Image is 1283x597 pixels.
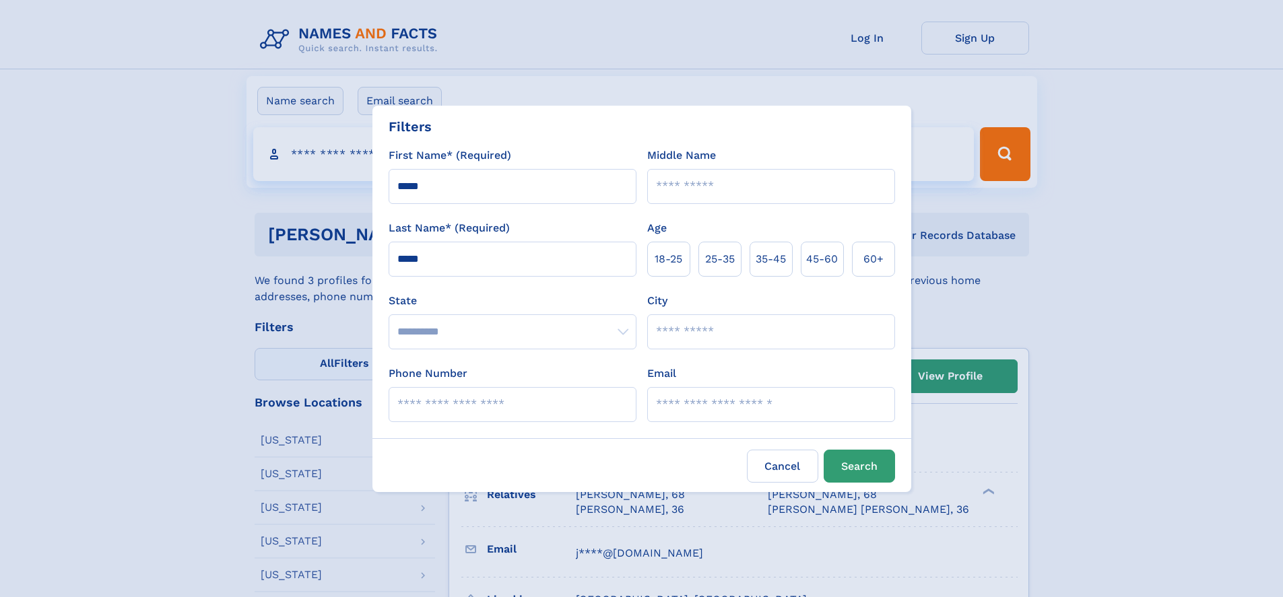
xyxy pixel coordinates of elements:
label: Last Name* (Required) [389,220,510,236]
label: First Name* (Required) [389,147,511,164]
label: City [647,293,667,309]
div: Filters [389,116,432,137]
label: Middle Name [647,147,716,164]
button: Search [824,450,895,483]
label: Cancel [747,450,818,483]
label: State [389,293,636,309]
span: 45‑60 [806,251,838,267]
span: 60+ [863,251,884,267]
label: Email [647,365,676,382]
span: 25‑35 [705,251,735,267]
span: 18‑25 [655,251,682,267]
label: Age [647,220,667,236]
span: 35‑45 [756,251,786,267]
label: Phone Number [389,365,467,382]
